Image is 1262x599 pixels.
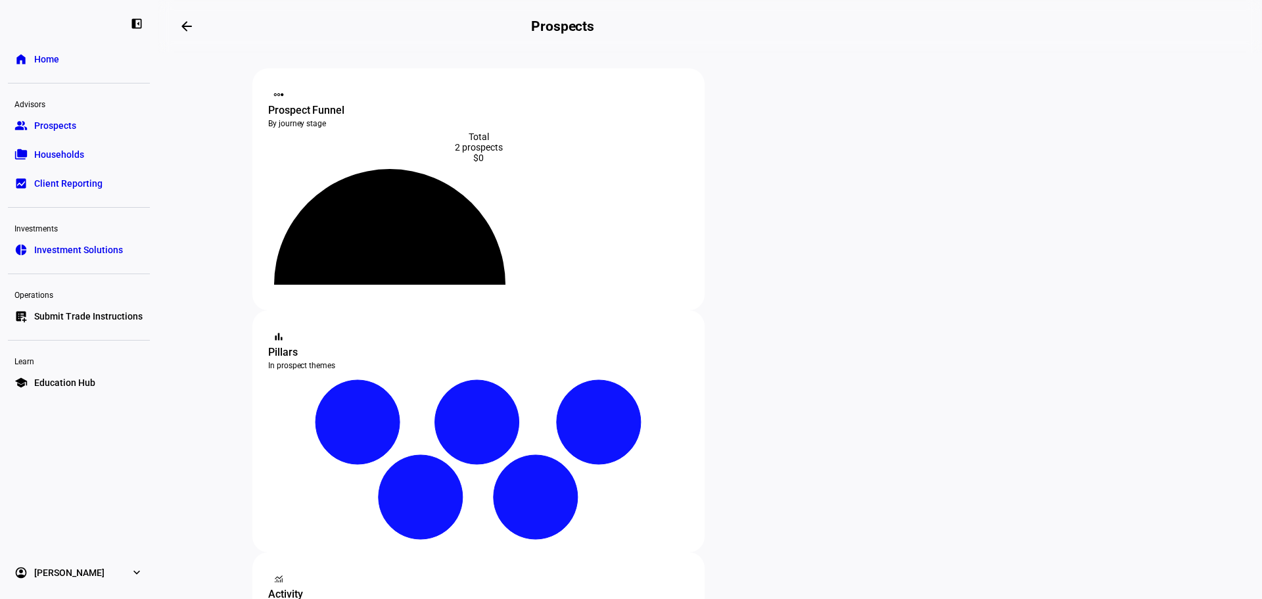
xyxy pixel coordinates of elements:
[34,243,123,256] span: Investment Solutions
[268,153,689,163] div: $0
[268,103,689,118] div: Prospect Funnel
[14,310,28,323] eth-mat-symbol: list_alt_add
[34,566,105,579] span: [PERSON_NAME]
[272,330,285,343] mat-icon: bar_chart
[8,141,150,168] a: folder_copyHouseholds
[179,18,195,34] mat-icon: arrow_backwards
[8,285,150,303] div: Operations
[8,112,150,139] a: groupProspects
[8,218,150,237] div: Investments
[268,132,689,142] div: Total
[34,310,143,323] span: Submit Trade Instructions
[8,94,150,112] div: Advisors
[531,18,594,34] h2: Prospects
[14,566,28,579] eth-mat-symbol: account_circle
[34,119,76,132] span: Prospects
[8,351,150,370] div: Learn
[14,119,28,132] eth-mat-symbol: group
[14,148,28,161] eth-mat-symbol: folder_copy
[8,237,150,263] a: pie_chartInvestment Solutions
[14,376,28,389] eth-mat-symbol: school
[34,53,59,66] span: Home
[34,148,84,161] span: Households
[14,243,28,256] eth-mat-symbol: pie_chart
[14,53,28,66] eth-mat-symbol: home
[130,566,143,579] eth-mat-symbol: expand_more
[268,360,689,371] div: In prospect themes
[272,88,285,101] mat-icon: steppers
[268,118,689,129] div: By journey stage
[268,142,689,153] div: 2 prospects
[8,46,150,72] a: homeHome
[34,177,103,190] span: Client Reporting
[8,170,150,197] a: bid_landscapeClient Reporting
[272,572,285,585] mat-icon: monitoring
[130,17,143,30] eth-mat-symbol: left_panel_close
[14,177,28,190] eth-mat-symbol: bid_landscape
[268,345,689,360] div: Pillars
[34,376,95,389] span: Education Hub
